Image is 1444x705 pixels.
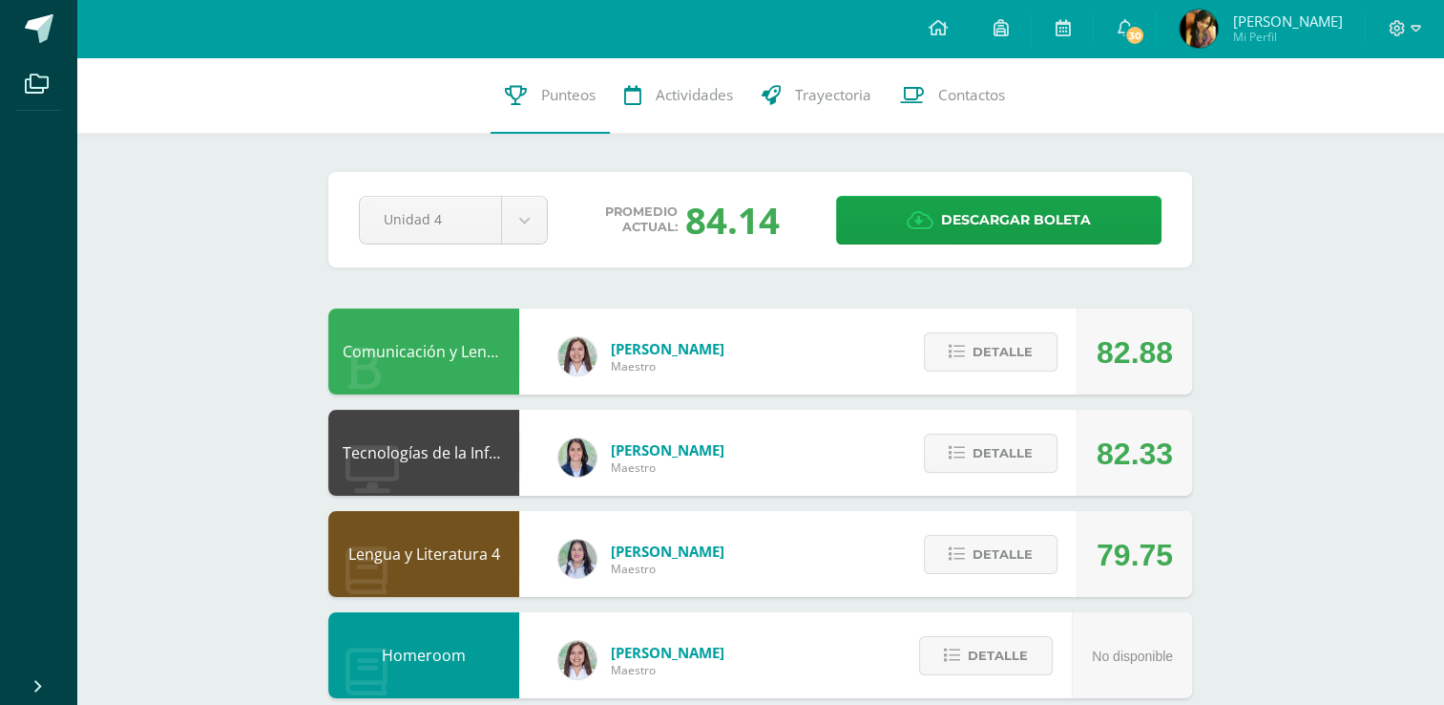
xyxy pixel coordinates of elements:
a: Actividades [610,57,747,134]
span: Descargar boleta [941,197,1091,244]
span: Detalle [973,334,1033,370]
span: [PERSON_NAME] [611,643,724,662]
div: 82.33 [1097,411,1173,497]
button: Detalle [924,332,1057,372]
img: df6a3bad71d85cf97c4a6d1acf904499.png [558,540,596,578]
a: Descargar boleta [836,196,1161,245]
a: Trayectoria [747,57,886,134]
div: 84.14 [685,195,780,245]
button: Detalle [924,535,1057,574]
div: Comunicación y Lenguaje L3 Inglés 4 [328,309,519,395]
img: 7489ccb779e23ff9f2c3e89c21f82ed0.png [558,438,596,477]
div: 79.75 [1097,512,1173,598]
div: 82.88 [1097,310,1173,395]
div: Lengua y Literatura 4 [328,511,519,597]
a: Unidad 4 [360,197,547,244]
span: Actividades [656,85,733,105]
span: [PERSON_NAME] [611,542,724,561]
img: acecb51a315cac2de2e3deefdb732c9f.png [558,641,596,679]
div: Homeroom [328,612,519,698]
span: Contactos [938,85,1005,105]
span: [PERSON_NAME] [1232,11,1342,31]
span: Unidad 4 [384,197,477,242]
a: Punteos [491,57,610,134]
button: Detalle [924,434,1057,473]
button: Detalle [919,636,1053,675]
span: [PERSON_NAME] [611,440,724,459]
span: Punteos [541,85,596,105]
span: Maestro [611,561,724,577]
span: No disponible [1092,649,1173,664]
div: Tecnologías de la Información y la Comunicación 4 [328,410,519,496]
img: acecb51a315cac2de2e3deefdb732c9f.png [558,337,596,375]
span: Trayectoria [795,85,871,105]
span: Mi Perfil [1232,29,1342,45]
span: Promedio actual: [605,204,678,235]
a: Contactos [886,57,1019,134]
span: Maestro [611,662,724,678]
span: Detalle [973,537,1033,572]
span: Maestro [611,459,724,476]
span: Detalle [973,436,1033,471]
span: 30 [1124,25,1145,46]
span: [PERSON_NAME] [611,339,724,358]
span: Maestro [611,358,724,374]
img: 247917de25ca421199a556a291ddd3f6.png [1180,10,1218,48]
span: Detalle [968,638,1028,673]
